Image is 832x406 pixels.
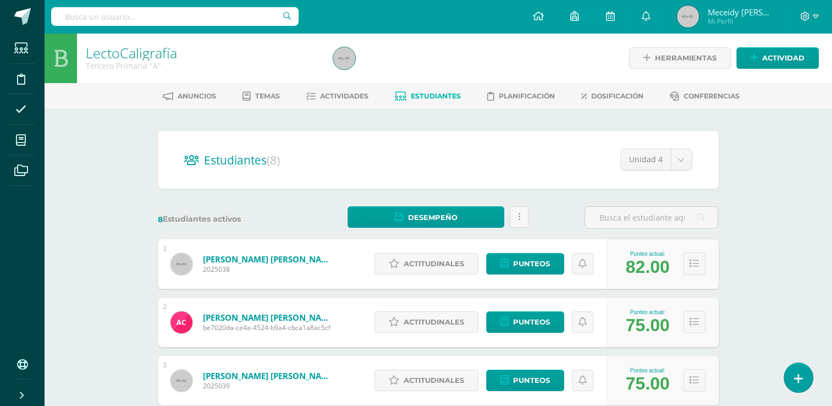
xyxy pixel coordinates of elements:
[255,92,280,100] span: Temas
[170,311,192,333] img: c1f38374235fc36441275538a03947de.png
[411,92,461,100] span: Estudiantes
[243,87,280,105] a: Temas
[203,254,335,265] a: [PERSON_NAME] [PERSON_NAME]
[513,254,550,274] span: Punteos
[86,45,320,61] h1: LectoCaligrafía
[408,207,458,228] span: Desempeño
[677,6,699,28] img: 45x45
[707,17,773,26] span: Mi Perfil
[513,370,550,391] span: Punteos
[86,61,320,71] div: Tercero Primaria 'A'
[203,265,335,274] span: 2025038
[585,207,718,228] input: Busca el estudiante aquí...
[320,92,368,100] span: Actividades
[158,214,291,224] label: Estudiantes activos
[404,370,464,391] span: Actitudinales
[348,206,504,228] a: Desempeño
[204,152,280,168] span: Estudiantes
[626,251,670,257] div: Punteo actual:
[374,311,478,333] a: Actitudinales
[670,87,740,105] a: Conferencias
[626,367,670,374] div: Punteo actual:
[203,312,335,323] a: [PERSON_NAME] [PERSON_NAME]
[684,92,740,100] span: Conferencias
[374,370,478,391] a: Actitudinales
[591,92,643,100] span: Dosificación
[170,253,192,275] img: 60x60
[163,361,167,369] div: 3
[333,47,355,69] img: 45x45
[626,315,670,336] div: 75.00
[621,149,692,170] a: Unidad 4
[404,254,464,274] span: Actitudinales
[306,87,368,105] a: Actividades
[203,370,335,381] a: [PERSON_NAME] [PERSON_NAME]
[178,92,216,100] span: Anuncios
[395,87,461,105] a: Estudiantes
[655,48,717,68] span: Herramientas
[736,47,819,69] a: Actividad
[626,257,670,277] div: 82.00
[486,311,564,333] a: Punteos
[163,87,216,105] a: Anuncios
[487,87,555,105] a: Planificación
[163,245,167,253] div: 1
[486,253,564,275] a: Punteos
[629,149,663,170] span: Unidad 4
[170,370,192,392] img: 60x60
[203,381,335,391] span: 2025039
[626,374,670,394] div: 75.00
[762,48,805,68] span: Actividad
[404,312,464,332] span: Actitudinales
[629,47,731,69] a: Herramientas
[163,303,167,311] div: 2
[203,323,335,332] span: be7020da-ce4a-4524-b9a4-cbca1a8ac5cf
[626,309,670,315] div: Punteo actual:
[158,215,163,224] span: 8
[51,7,299,26] input: Busca un usuario...
[86,43,177,62] a: LectoCaligrafía
[374,253,478,275] a: Actitudinales
[267,152,280,168] span: (8)
[707,7,773,18] span: Meceidy [PERSON_NAME]
[513,312,550,332] span: Punteos
[486,370,564,391] a: Punteos
[499,92,555,100] span: Planificación
[581,87,643,105] a: Dosificación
